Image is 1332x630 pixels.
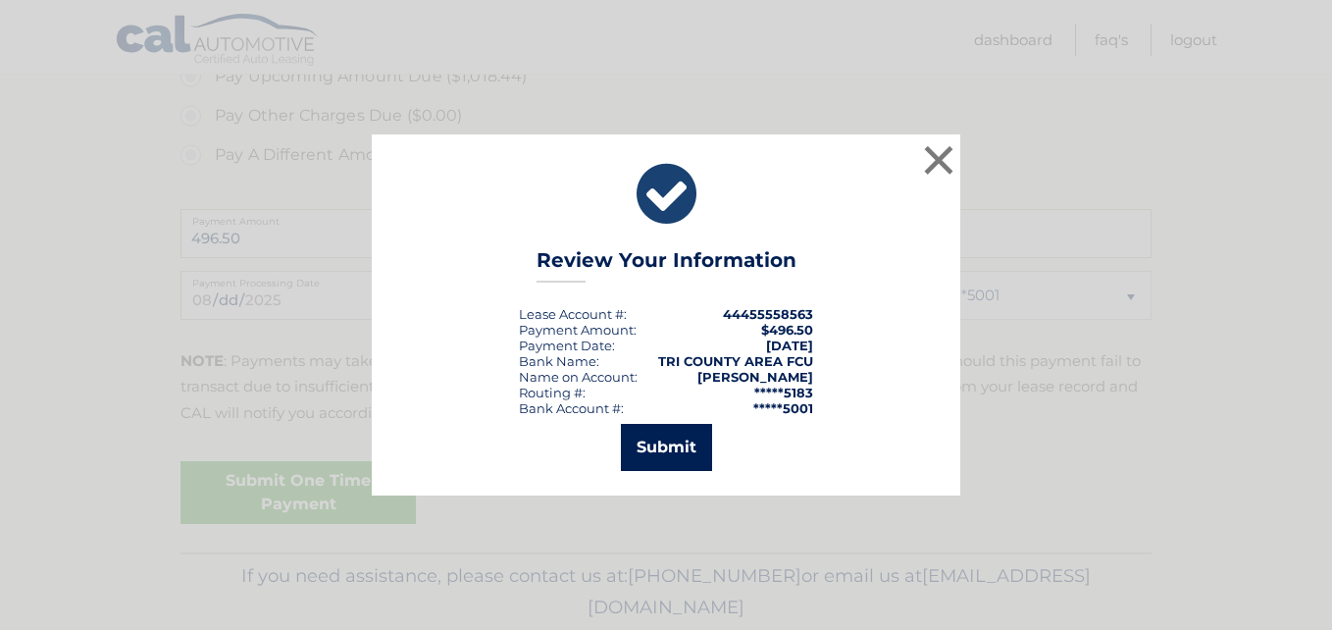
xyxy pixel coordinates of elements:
[697,369,813,385] strong: [PERSON_NAME]
[519,306,627,322] div: Lease Account #:
[766,338,813,353] span: [DATE]
[658,353,813,369] strong: TRI COUNTY AREA FCU
[519,338,612,353] span: Payment Date
[519,385,586,400] div: Routing #:
[537,248,796,283] h3: Review Your Information
[723,306,813,322] strong: 44455558563
[761,322,813,338] span: $496.50
[621,424,712,471] button: Submit
[519,353,599,369] div: Bank Name:
[919,140,958,180] button: ×
[519,338,615,353] div: :
[519,369,638,385] div: Name on Account:
[519,400,624,416] div: Bank Account #:
[519,322,637,338] div: Payment Amount:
